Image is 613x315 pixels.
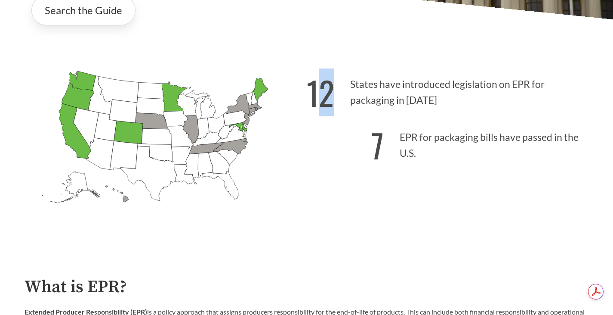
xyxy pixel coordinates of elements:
p: EPR for packaging bills have passed in the U.S. [307,116,589,169]
strong: 12 [307,69,334,116]
h2: What is EPR? [25,278,589,297]
strong: 7 [371,121,384,169]
p: States have introduced legislation on EPR for packaging in [DATE] [307,63,589,116]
